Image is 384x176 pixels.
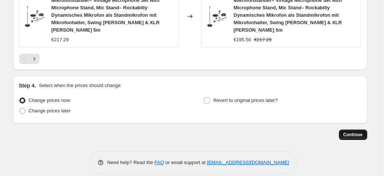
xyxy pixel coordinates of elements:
[339,129,367,140] button: Continue
[29,54,40,64] button: Next
[29,108,71,113] span: Change prices later
[19,82,36,89] h2: Step 4.
[205,5,228,28] img: 710FbLA89pL_80x.jpg
[207,160,289,165] a: [EMAIL_ADDRESS][DOMAIN_NAME]
[51,36,69,44] div: €217.29
[107,160,155,165] span: Need help? Read the
[164,160,207,165] span: or email support at
[23,5,45,28] img: 710FbLA89pL_80x.jpg
[343,132,363,138] span: Continue
[213,97,278,103] span: Revert to original prices later?
[234,36,251,44] div: €195.56
[254,36,272,44] strike: €217.29
[39,82,120,89] p: Select when the prices should change
[19,54,40,64] nav: Pagination
[154,160,164,165] a: FAQ
[29,97,70,103] span: Change prices now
